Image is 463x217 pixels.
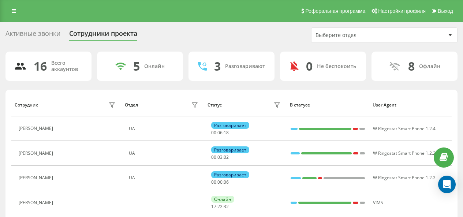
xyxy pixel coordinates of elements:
[290,102,366,108] div: В статусе
[211,203,216,210] span: 17
[69,30,137,41] div: Сотрудники проекта
[211,179,216,185] span: 00
[211,155,229,160] div: : :
[373,102,448,108] div: User Agent
[19,175,55,180] div: [PERSON_NAME]
[19,200,55,205] div: [PERSON_NAME]
[306,59,313,73] div: 0
[225,63,265,70] div: Разговаривают
[129,175,200,180] div: UA
[217,154,223,160] span: 03
[211,171,249,178] div: Разговаривает
[224,179,229,185] span: 06
[419,63,440,70] div: Офлайн
[378,8,426,14] span: Настройки профиля
[5,30,60,41] div: Активные звонки
[224,154,229,160] span: 02
[34,59,47,73] div: 16
[373,175,436,181] span: W Ringostat Smart Phone 1.2.2
[129,151,200,156] div: UA
[19,151,55,156] div: [PERSON_NAME]
[438,8,453,14] span: Выход
[224,203,229,210] span: 32
[211,146,249,153] div: Разговаривает
[217,130,223,136] span: 06
[15,102,38,108] div: Сотрудник
[208,102,222,108] div: Статус
[211,154,216,160] span: 00
[305,8,365,14] span: Реферальная программа
[144,63,165,70] div: Онлайн
[211,122,249,129] div: Разговаривает
[217,203,223,210] span: 22
[217,179,223,185] span: 00
[211,130,229,135] div: : :
[211,130,216,136] span: 00
[224,130,229,136] span: 18
[129,126,200,131] div: UA
[211,196,234,203] div: Онлайн
[438,176,456,193] div: Open Intercom Messenger
[373,199,383,206] span: VIMS
[211,180,229,185] div: : :
[19,126,55,131] div: [PERSON_NAME]
[373,150,436,156] span: W Ringostat Smart Phone 1.2.2
[125,102,138,108] div: Отдел
[211,204,229,209] div: : :
[315,32,403,38] div: Выберите отдел
[51,60,83,72] div: Всего аккаунтов
[133,59,140,73] div: 5
[373,126,436,132] span: W Ringostat Smart Phone 1.2.4
[408,59,415,73] div: 8
[214,59,221,73] div: 3
[317,63,356,70] div: Не беспокоить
